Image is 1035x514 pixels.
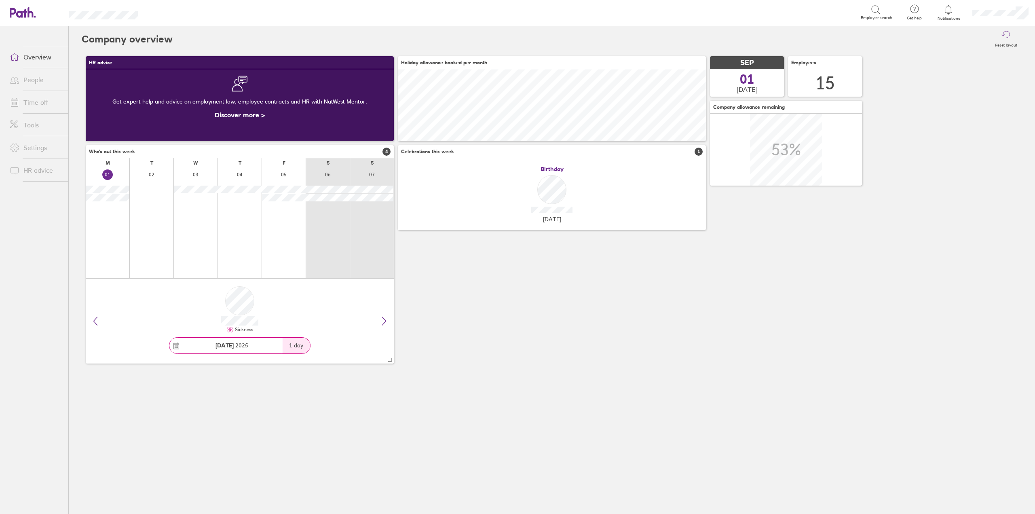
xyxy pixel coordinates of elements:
div: M [106,160,110,166]
span: 01 [740,73,754,86]
span: Employee search [861,15,892,20]
div: T [239,160,241,166]
a: Settings [3,140,68,156]
span: Who's out this week [89,149,135,154]
div: W [193,160,198,166]
span: 2025 [215,342,248,349]
div: S [371,160,374,166]
button: Reset layout [990,26,1022,52]
span: HR advice [89,60,112,66]
span: SEP [740,59,754,67]
span: [DATE] [737,86,758,93]
div: F [283,160,285,166]
span: Holiday allowance booked per month [401,60,487,66]
span: Get help [901,16,927,21]
a: Tools [3,117,68,133]
label: Reset layout [990,40,1022,48]
a: HR advice [3,162,68,178]
div: S [327,160,330,166]
div: Get expert help and advice on employment law, employee contracts and HR with NatWest Mentor. [92,92,387,111]
div: 15 [815,73,835,93]
span: Employees [791,60,816,66]
span: Celebrations this week [401,149,454,154]
div: Sickness [233,327,253,332]
strong: [DATE] [215,342,234,349]
span: 1 [695,148,703,156]
a: Time off [3,94,68,110]
a: Discover more > [215,111,265,119]
div: Search [160,8,180,16]
a: Overview [3,49,68,65]
span: Company allowance remaining [713,104,785,110]
span: [DATE] [543,216,561,222]
a: People [3,72,68,88]
h2: Company overview [82,26,173,52]
a: Notifications [936,4,962,21]
div: 1 day [282,338,310,353]
span: Birthday [541,166,564,172]
span: 4 [382,148,391,156]
div: T [150,160,153,166]
span: Notifications [936,16,962,21]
